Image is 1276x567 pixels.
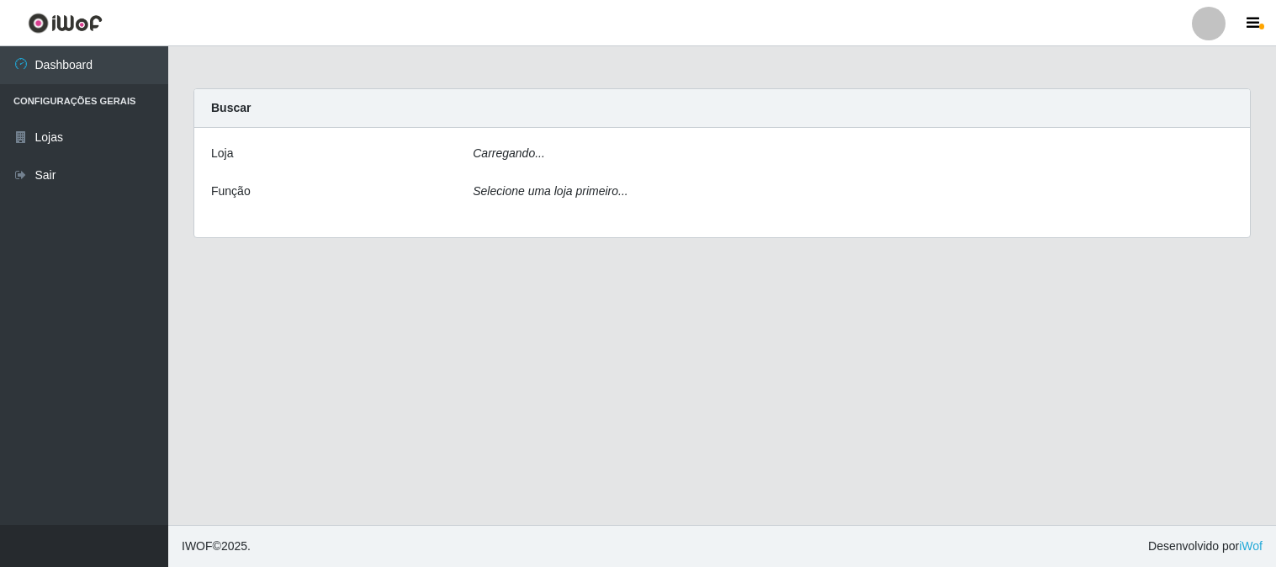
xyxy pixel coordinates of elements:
[28,13,103,34] img: CoreUI Logo
[1148,538,1263,555] span: Desenvolvido por
[211,145,233,162] label: Loja
[211,183,251,200] label: Função
[473,146,545,160] i: Carregando...
[211,101,251,114] strong: Buscar
[182,538,251,555] span: © 2025 .
[1239,539,1263,553] a: iWof
[473,184,627,198] i: Selecione uma loja primeiro...
[182,539,213,553] span: IWOF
